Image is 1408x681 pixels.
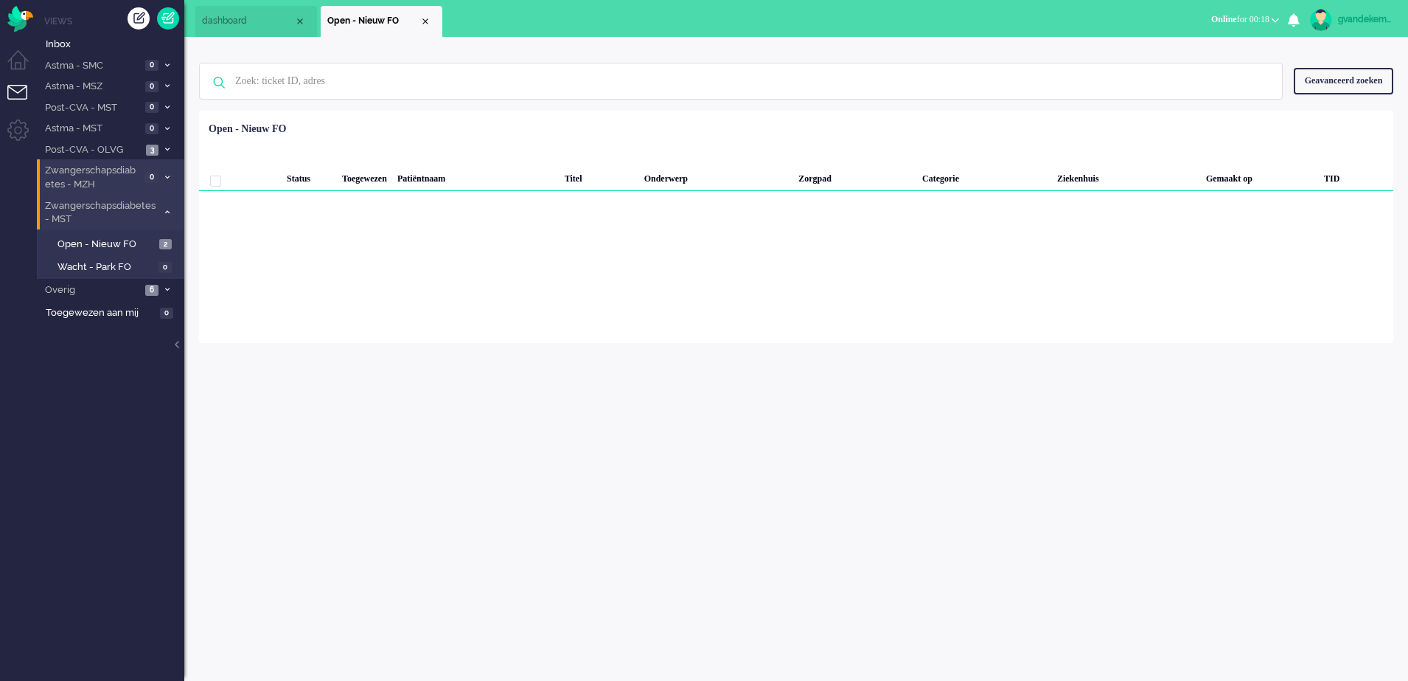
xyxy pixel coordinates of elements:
[1201,162,1319,191] div: Gemaakt op
[560,162,639,191] div: Titel
[1319,162,1393,191] div: TID
[44,15,184,27] li: Views
[7,85,41,118] li: Tickets menu
[43,80,141,94] span: Astma - MSZ
[392,162,560,191] div: Patiëntnaam
[128,7,150,30] div: Creëer ticket
[1307,9,1393,31] a: gvandekempe
[1310,9,1332,31] img: avatar
[43,143,142,157] span: Post-CVA - OLVG
[282,162,337,191] div: Status
[7,6,33,32] img: flow_omnibird.svg
[1211,14,1269,24] span: for 00:18
[57,238,156,252] span: Open - Nieuw FO
[145,123,158,134] span: 0
[146,145,158,156] span: 3
[57,260,155,274] span: Wacht - Park FO
[43,122,141,136] span: Astma - MST
[157,7,179,30] a: Quick Ticket
[158,262,172,273] span: 0
[46,38,184,52] span: Inbox
[7,10,33,21] a: Omnidesk
[43,235,183,252] a: Open - Nieuw FO 2
[43,304,184,320] a: Toegewezen aan mij 0
[337,162,392,191] div: Toegewezen
[159,239,172,250] span: 2
[43,164,141,191] span: Zwangerschapsdiabetes - MZH
[7,50,41,83] li: Dashboard menu
[793,162,917,191] div: Zorgpad
[43,35,184,52] a: Inbox
[1052,162,1201,191] div: Ziekenhuis
[294,15,306,27] div: Close tab
[419,15,431,27] div: Close tab
[145,81,158,92] span: 0
[43,283,141,297] span: Overig
[43,59,141,73] span: Astma - SMC
[1202,4,1288,37] li: Onlinefor 00:18
[43,199,157,227] span: Zwangerschapsdiabetes - MST
[639,162,794,191] div: Onderwerp
[1294,68,1393,94] div: Geavanceerd zoeken
[224,63,1262,99] input: Zoek: ticket ID, adres
[1211,14,1237,24] span: Online
[7,120,41,153] li: Admin menu
[145,172,158,183] span: 0
[200,63,238,102] img: ic-search-icon.svg
[321,6,442,37] li: View
[1338,12,1393,27] div: gvandekempe
[160,308,173,319] span: 0
[145,285,158,296] span: 6
[46,306,156,320] span: Toegewezen aan mij
[43,258,183,274] a: Wacht - Park FO 0
[327,15,419,27] span: Open - Nieuw FO
[917,162,1052,191] div: Categorie
[1202,9,1288,30] button: Onlinefor 00:18
[202,15,294,27] span: dashboard
[43,101,141,115] span: Post-CVA - MST
[195,6,317,37] li: Dashboard
[145,102,158,113] span: 0
[209,122,286,136] div: Open - Nieuw FO
[145,60,158,71] span: 0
